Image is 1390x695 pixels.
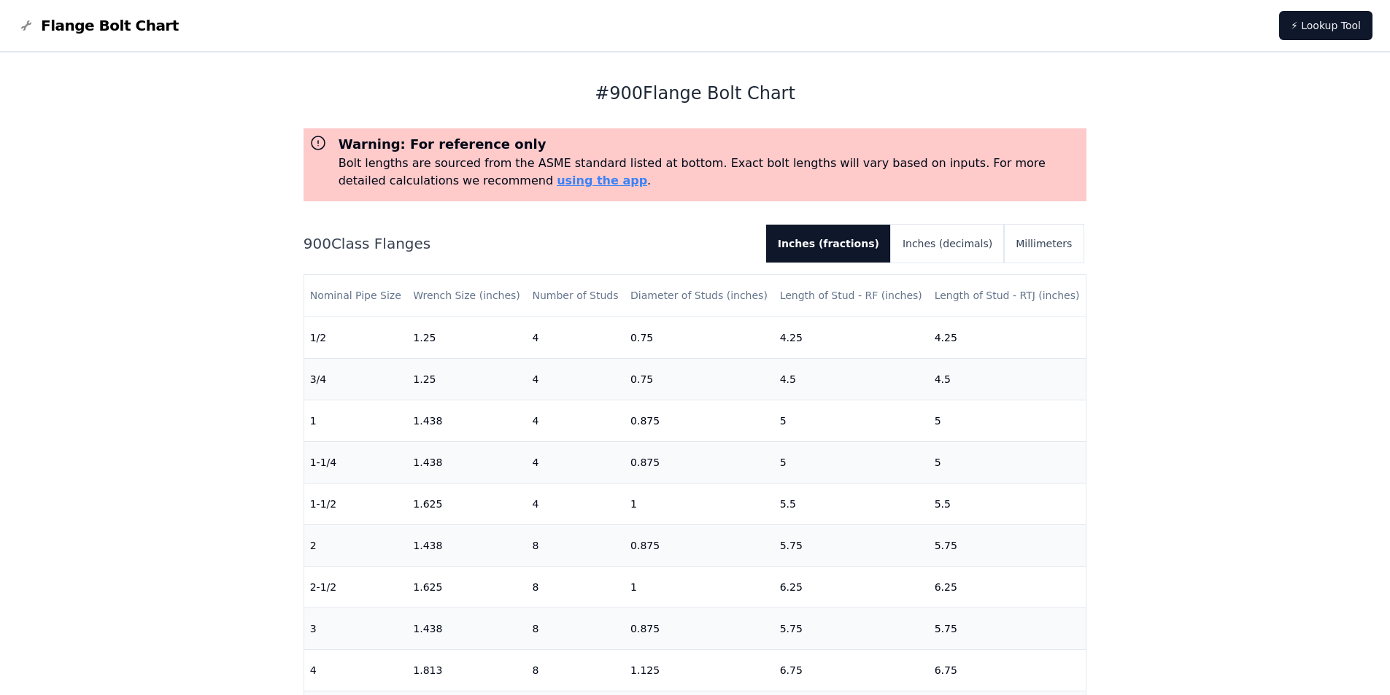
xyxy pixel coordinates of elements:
[774,524,929,566] td: 5.75
[774,483,929,524] td: 5.5
[774,358,929,400] td: 4.5
[625,275,774,317] th: Diameter of Studs (inches)
[304,358,408,400] td: 3/4
[304,524,408,566] td: 2
[526,607,625,649] td: 8
[407,441,526,483] td: 1.438
[526,441,625,483] td: 4
[625,441,774,483] td: 0.875
[929,441,1086,483] td: 5
[339,155,1081,190] p: Bolt lengths are sourced from the ASME standard listed at bottom. Exact bolt lengths will vary ba...
[557,174,647,187] a: using the app
[766,225,891,263] button: Inches (fractions)
[526,400,625,441] td: 4
[774,275,929,317] th: Length of Stud - RF (inches)
[929,483,1086,524] td: 5.5
[774,317,929,358] td: 4.25
[929,524,1086,566] td: 5.75
[304,441,408,483] td: 1-1/4
[304,233,754,254] h2: 900 Class Flanges
[304,483,408,524] td: 1-1/2
[18,17,35,34] img: Flange Bolt Chart Logo
[407,483,526,524] td: 1.625
[625,358,774,400] td: 0.75
[891,225,1004,263] button: Inches (decimals)
[304,82,1087,105] h1: # 900 Flange Bolt Chart
[304,566,408,607] td: 2-1/2
[625,317,774,358] td: 0.75
[774,400,929,441] td: 5
[526,317,625,358] td: 4
[526,649,625,691] td: 8
[304,649,408,691] td: 4
[625,607,774,649] td: 0.875
[625,483,774,524] td: 1
[774,607,929,649] td: 5.75
[625,566,774,607] td: 1
[929,607,1086,649] td: 5.75
[304,400,408,441] td: 1
[526,358,625,400] td: 4
[407,607,526,649] td: 1.438
[929,649,1086,691] td: 6.75
[407,400,526,441] td: 1.438
[929,275,1086,317] th: Length of Stud - RTJ (inches)
[304,607,408,649] td: 3
[407,649,526,691] td: 1.813
[1004,225,1084,263] button: Millimeters
[407,358,526,400] td: 1.25
[339,134,1081,155] h3: Warning: For reference only
[625,524,774,566] td: 0.875
[304,275,408,317] th: Nominal Pipe Size
[1279,11,1372,40] a: ⚡ Lookup Tool
[304,317,408,358] td: 1/2
[774,441,929,483] td: 5
[18,15,179,36] a: Flange Bolt Chart LogoFlange Bolt Chart
[929,400,1086,441] td: 5
[774,566,929,607] td: 6.25
[407,524,526,566] td: 1.438
[625,400,774,441] td: 0.875
[526,524,625,566] td: 8
[407,317,526,358] td: 1.25
[929,358,1086,400] td: 4.5
[774,649,929,691] td: 6.75
[526,275,625,317] th: Number of Studs
[625,649,774,691] td: 1.125
[526,483,625,524] td: 4
[929,566,1086,607] td: 6.25
[929,317,1086,358] td: 4.25
[407,566,526,607] td: 1.625
[526,566,625,607] td: 8
[407,275,526,317] th: Wrench Size (inches)
[41,15,179,36] span: Flange Bolt Chart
